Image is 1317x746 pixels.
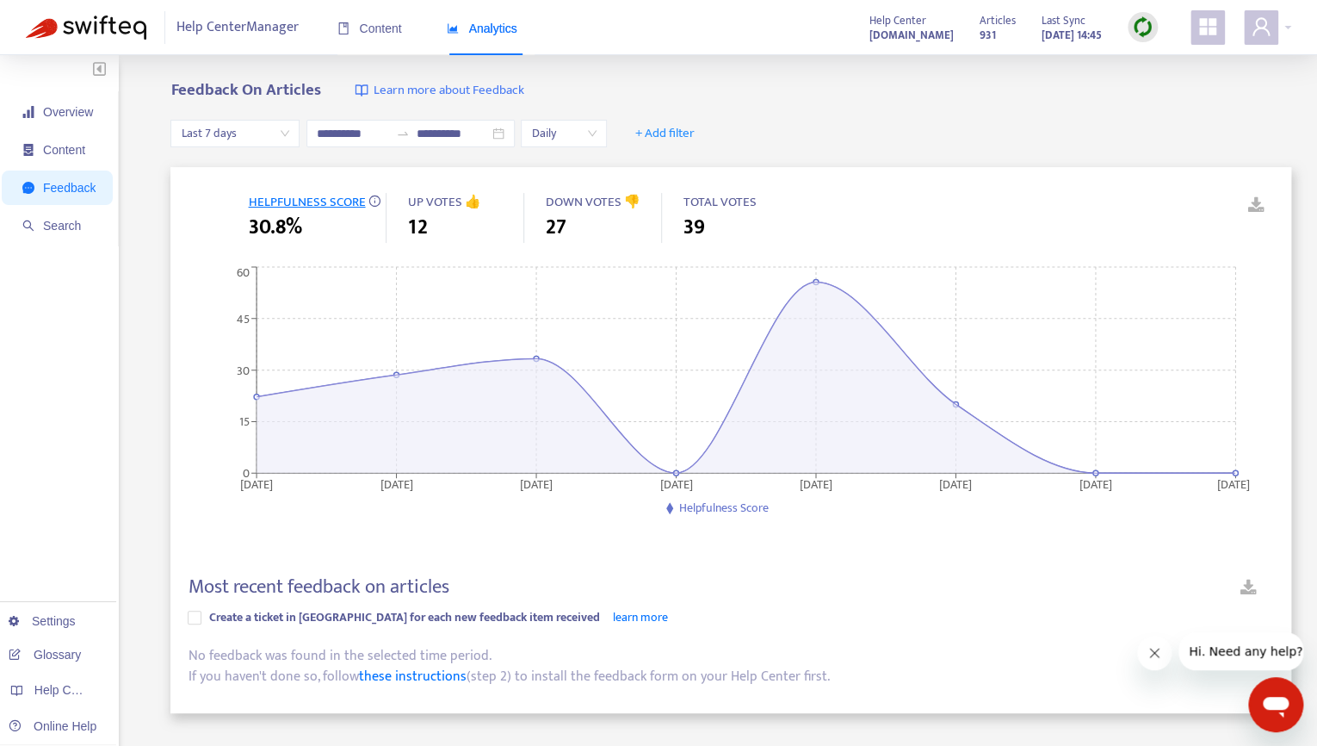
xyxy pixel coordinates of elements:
[447,22,517,35] span: Analytics
[248,191,365,213] span: HELPFULNESS SCORE
[337,22,349,34] span: book
[407,212,427,243] span: 12
[237,262,250,282] tspan: 60
[26,16,146,40] img: Swifteq
[660,474,693,494] tspan: [DATE]
[396,127,410,140] span: to
[545,191,640,213] span: DOWN VOTES 👎
[243,463,250,482] tspan: 0
[1042,11,1085,30] span: Last Sync
[34,683,105,697] span: Help Centers
[622,120,708,147] button: + Add filter
[237,308,250,328] tspan: 45
[679,498,769,518] span: Helpfulness Score
[9,719,96,733] a: Online Help
[531,121,597,146] span: Daily
[612,607,667,627] a: learn more
[396,127,410,140] span: swap-right
[380,474,413,494] tspan: [DATE]
[181,121,289,146] span: Last 7 days
[239,412,250,432] tspan: 15
[869,26,954,45] strong: [DOMAIN_NAME]
[1132,16,1153,38] img: sync.dc5367851b00ba804db3.png
[176,11,299,44] span: Help Center Manager
[545,212,566,243] span: 27
[800,474,832,494] tspan: [DATE]
[170,77,320,103] b: Feedback On Articles
[683,191,756,213] span: TOTAL VOTES
[240,474,273,494] tspan: [DATE]
[358,665,466,688] a: these instructions
[9,614,76,628] a: Settings
[1217,474,1250,494] tspan: [DATE]
[43,143,85,157] span: Content
[1042,26,1102,45] strong: [DATE] 14:45
[980,26,996,45] strong: 931
[407,191,480,213] span: UP VOTES 👍
[635,123,695,144] span: + Add filter
[980,11,1016,30] span: Articles
[237,360,250,380] tspan: 30
[188,575,448,599] h4: Most recent feedback on articles
[43,181,96,195] span: Feedback
[373,81,523,101] span: Learn more about Feedback
[1248,677,1303,732] iframe: Button to launch messaging window
[208,607,599,627] span: Create a ticket in [GEOGRAPHIC_DATA] for each new feedback item received
[869,11,926,30] span: Help Center
[1079,474,1112,494] tspan: [DATE]
[248,212,301,243] span: 30.8%
[337,22,402,35] span: Content
[355,81,523,101] a: Learn more about Feedback
[355,84,368,97] img: image-link
[520,474,553,494] tspan: [DATE]
[940,474,973,494] tspan: [DATE]
[683,212,704,243] span: 39
[43,219,81,233] span: Search
[188,667,1274,687] div: If you haven't done so, follow (step 2) to install the feedback form on your Help Center first.
[22,182,34,194] span: message
[1251,16,1271,37] span: user
[869,25,954,45] a: [DOMAIN_NAME]
[22,106,34,118] span: signal
[22,220,34,232] span: search
[188,646,1274,667] div: No feedback was found in the selected time period.
[43,105,93,119] span: Overview
[447,22,459,34] span: area-chart
[1137,636,1172,670] iframe: Close message
[1178,632,1303,670] iframe: Message from company
[9,648,81,662] a: Glossary
[22,144,34,156] span: container
[1197,16,1218,37] span: appstore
